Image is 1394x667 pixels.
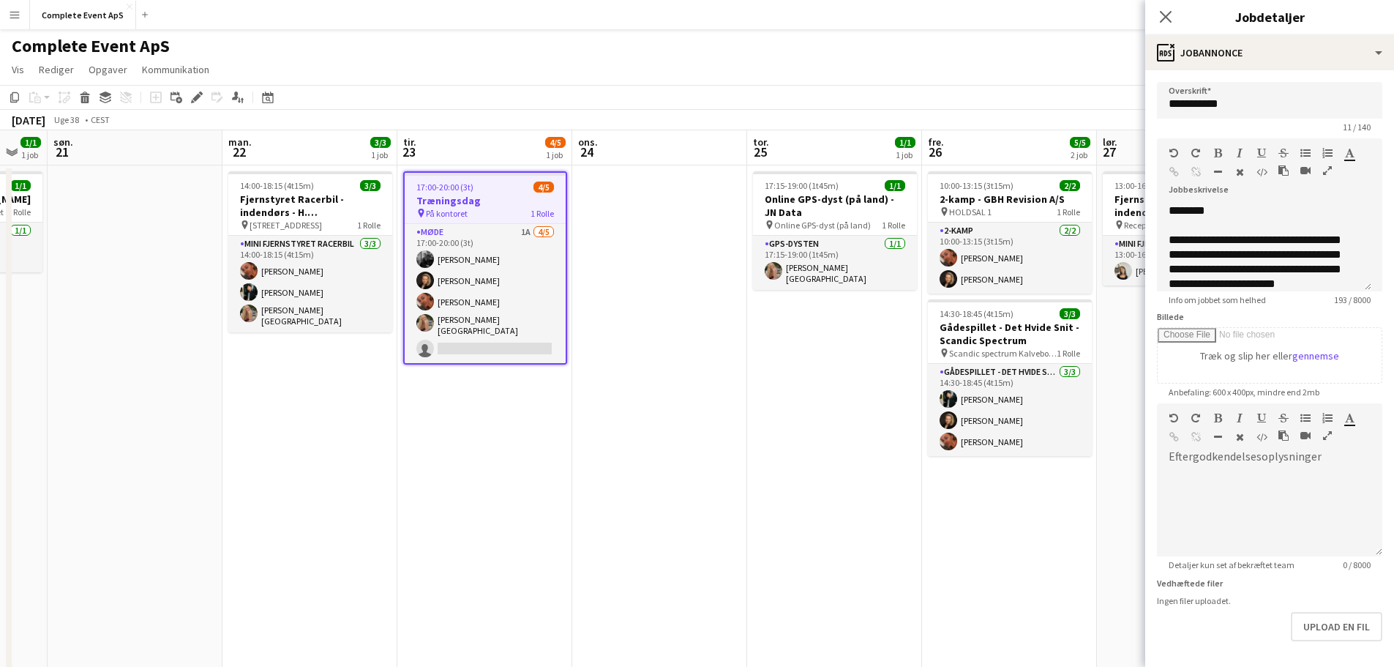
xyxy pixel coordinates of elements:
[1234,166,1245,178] button: Ryd formatering
[1278,147,1289,159] button: Gennemstreget
[765,180,839,191] span: 17:15-19:00 (1t45m)
[401,144,416,160] span: 23
[753,193,917,219] h3: Online GPS-dyst (på land) - JN Data
[546,149,565,160] div: 1 job
[83,60,133,79] a: Opgaver
[1071,149,1090,160] div: 2 job
[426,208,468,219] span: På kontoret
[48,114,85,125] span: Uge 38
[1060,180,1080,191] span: 2/2
[885,180,905,191] span: 1/1
[545,137,566,148] span: 4/5
[1322,412,1333,424] button: Ordnet liste
[1278,412,1289,424] button: Gennemstreget
[753,171,917,290] app-job-card: 17:15-19:00 (1t45m)1/1Online GPS-dyst (på land) - JN Data Online GPS-dyst (på land)1 RolleGPS-dys...
[1344,412,1354,424] button: Tekstfarve
[371,149,390,160] div: 1 job
[403,171,567,365] app-job-card: 17:00-20:00 (3t)4/5Træningsdag På kontoret1 RolleMøde1A4/517:00-20:00 (3t)[PERSON_NAME][PERSON_NA...
[774,220,871,231] span: Online GPS-dyst (på land)
[949,206,992,217] span: HOLDSAL 1
[226,144,252,160] span: 22
[1322,430,1333,441] button: Fuld skærm
[1278,430,1289,441] button: Sæt ind som almindelig tekst
[578,135,598,149] span: ons.
[1256,412,1267,424] button: Understregning
[1322,147,1333,159] button: Ordnet liste
[7,206,31,217] span: 1 Rolle
[895,137,915,148] span: 1/1
[949,348,1057,359] span: Scandic spectrum Kalvebod Brygge 10
[228,236,392,332] app-card-role: Mini Fjernstyret Racerbil3/314:00-18:15 (4t15m)[PERSON_NAME][PERSON_NAME][PERSON_NAME][GEOGRAPHIC...
[53,135,73,149] span: søn.
[1213,431,1223,443] button: Vandret linje
[1157,387,1331,398] span: Anbefaling: 600 x 400px, mindre end 2mb
[1070,137,1090,148] span: 5/5
[533,182,554,193] span: 4/5
[39,63,74,76] span: Rediger
[6,60,30,79] a: Vis
[1256,431,1267,443] button: HTML-kode
[1213,166,1223,178] button: Vandret linje
[370,137,391,148] span: 3/3
[576,144,598,160] span: 24
[928,223,1092,294] app-card-role: 2-kamp2/210:00-13:15 (3t15m)[PERSON_NAME][PERSON_NAME]
[403,135,416,149] span: tir.
[357,220,381,231] span: 1 Rolle
[1344,147,1354,159] button: Tekstfarve
[12,113,45,127] div: [DATE]
[1322,294,1382,305] span: 193 / 8000
[21,149,40,160] div: 1 job
[1256,147,1267,159] button: Understregning
[940,180,1013,191] span: 10:00-13:15 (3t15m)
[20,137,41,148] span: 1/1
[751,144,769,160] span: 25
[928,299,1092,456] div: 14:30-18:45 (4t15m)3/3Gådespillet - Det Hvide Snit - Scandic Spectrum Scandic spectrum Kalvebod B...
[1191,147,1201,159] button: Gentag
[1331,122,1382,133] span: 11 / 140
[1331,559,1382,570] span: 0 / 8000
[1300,430,1311,441] button: Indsæt video
[10,180,31,191] span: 1/1
[531,208,554,219] span: 1 Rolle
[1157,559,1306,570] span: Detaljer kun set af bekræftet team
[1157,294,1278,305] span: Info om jobbet som helhed
[240,180,314,191] span: 14:00-18:15 (4t15m)
[1145,7,1394,26] h3: Jobdetaljer
[1213,147,1223,159] button: Fed
[360,180,381,191] span: 3/3
[51,144,73,160] span: 21
[1191,412,1201,424] button: Gentag
[1157,578,1223,589] label: Vedhæftede filer
[1169,147,1179,159] button: Fortryd
[89,63,127,76] span: Opgaver
[1060,308,1080,319] span: 3/3
[882,220,905,231] span: 1 Rolle
[12,63,24,76] span: Vis
[250,220,322,231] span: [STREET_ADDRESS]
[1322,165,1333,176] button: Fuld skærm
[753,236,917,290] app-card-role: GPS-dysten1/117:15-19:00 (1t45m)[PERSON_NAME][GEOGRAPHIC_DATA]
[405,194,566,207] h3: Træningsdag
[928,321,1092,347] h3: Gådespillet - Det Hvide Snit - Scandic Spectrum
[1278,165,1289,176] button: Sæt ind som almindelig tekst
[1291,612,1382,641] button: Upload en fil
[228,135,252,149] span: man.
[1300,165,1311,176] button: Indsæt video
[1103,236,1267,286] app-card-role: Mini Fjernstyret Racerbil1/113:00-16:00 (3t)[PERSON_NAME]
[926,144,944,160] span: 26
[405,224,566,363] app-card-role: Møde1A4/517:00-20:00 (3t)[PERSON_NAME][PERSON_NAME][PERSON_NAME][PERSON_NAME][GEOGRAPHIC_DATA]
[1103,135,1117,149] span: lør.
[753,135,769,149] span: tor.
[1103,171,1267,286] app-job-card: 13:00-16:00 (3t)1/1Fjernstyret Racerbil - indendørs - [PERSON_NAME] Receptionen her på kontoret1 ...
[136,60,215,79] a: Kommunikation
[1234,147,1245,159] button: Kursiv
[940,308,1013,319] span: 14:30-18:45 (4t15m)
[1057,206,1080,217] span: 1 Rolle
[142,63,209,76] span: Kommunikation
[30,1,136,29] button: Complete Event ApS
[228,171,392,332] app-job-card: 14:00-18:15 (4t15m)3/3Fjernstyret Racerbil - indendørs - H. [GEOGRAPHIC_DATA] A/S [STREET_ADDRESS...
[1057,348,1080,359] span: 1 Rolle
